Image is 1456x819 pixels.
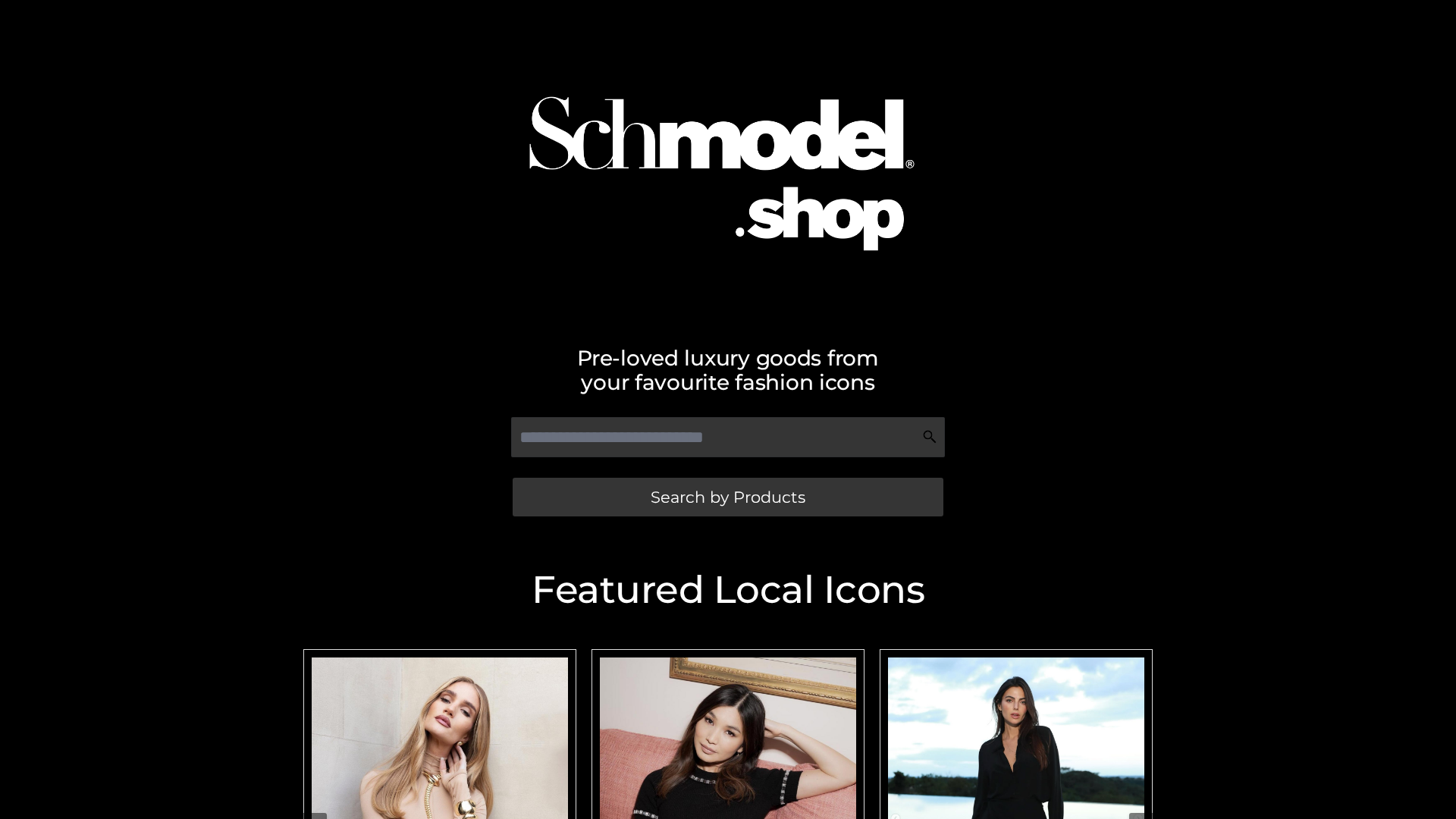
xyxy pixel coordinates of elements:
h2: Featured Local Icons​ [296,571,1160,609]
h2: Pre-loved luxury goods from your favourite fashion icons [296,346,1160,394]
img: Search Icon [922,429,937,444]
a: Search by Products [513,478,943,516]
span: Search by Products [651,489,805,505]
